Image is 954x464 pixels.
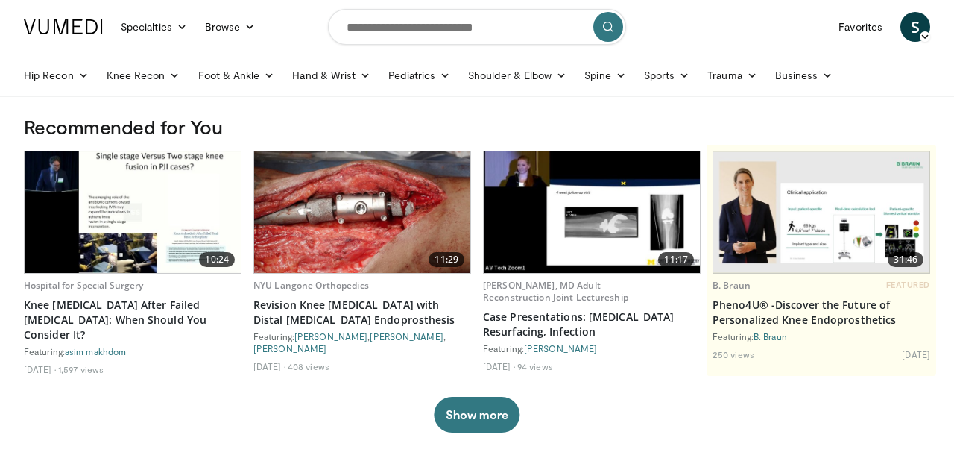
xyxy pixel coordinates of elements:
[698,60,766,90] a: Trauma
[713,330,930,342] div: Featuring:
[253,343,326,354] a: [PERSON_NAME]
[24,279,143,292] a: Hospital for Special Surgery
[713,348,754,360] li: 250 views
[379,60,459,90] a: Pediatrics
[483,342,701,354] div: Featuring:
[713,279,751,292] a: B. Braun
[429,252,464,267] span: 11:29
[635,60,699,90] a: Sports
[253,330,471,354] div: Featuring: , ,
[713,151,929,273] a: 31:46
[434,397,519,433] button: Show more
[253,298,471,327] a: Revision Knee [MEDICAL_DATA] with Distal [MEDICAL_DATA] Endoprosthesis
[15,60,98,90] a: Hip Recon
[288,360,329,372] li: 408 views
[199,252,235,267] span: 10:24
[24,115,930,139] h3: Recommended for You
[253,279,369,292] a: NYU Langone Orthopedics
[459,60,575,90] a: Shoulder & Elbow
[483,310,701,339] a: Case Presentations: [MEDICAL_DATA] Resurfacing, Infection
[517,360,553,372] li: 94 views
[900,12,930,42] a: S
[713,152,929,272] img: 2c749dd2-eaed-4ec0-9464-a41d4cc96b76.620x360_q85_upscale.jpg
[888,252,923,267] span: 31:46
[766,60,842,90] a: Business
[902,348,930,360] li: [DATE]
[830,12,891,42] a: Favorites
[58,363,104,375] li: 1,597 views
[112,12,196,42] a: Specialties
[524,343,597,354] a: [PERSON_NAME]
[24,345,241,357] div: Featuring:
[484,151,700,273] img: 05e08a37-5f1d-4077-b6d2-e2a34956df50.620x360_q85_upscale.jpg
[483,360,515,372] li: [DATE]
[25,151,241,273] img: 6c89ef3a-56f3-4c9e-b114-66bf487196c9.620x360_q85_upscale.jpg
[886,280,930,290] span: FEATURED
[24,298,241,342] a: Knee [MEDICAL_DATA] After Failed [MEDICAL_DATA]: When Should You Consider It?
[658,252,694,267] span: 11:17
[484,151,700,273] a: 11:17
[370,331,443,342] a: [PERSON_NAME]
[754,331,787,342] a: B. Braun
[283,60,379,90] a: Hand & Wrist
[294,331,367,342] a: [PERSON_NAME]
[328,9,626,45] input: Search topics, interventions
[24,363,56,375] li: [DATE]
[189,60,284,90] a: Foot & Ankle
[25,151,241,273] a: 10:24
[253,360,285,372] li: [DATE]
[483,279,628,304] a: [PERSON_NAME], MD Adult Reconstruction Joint Lectureship
[196,12,265,42] a: Browse
[65,346,126,357] a: asim makhdom
[24,19,103,34] img: VuMedi Logo
[575,60,634,90] a: Spine
[254,151,470,273] img: fed5075a-217c-44e9-9435-22f64e4e45cc.jpg.620x360_q85_upscale.jpg
[713,298,930,327] a: Pheno4U® -Discover the Future of Personalized Knee Endoprosthetics
[98,60,189,90] a: Knee Recon
[254,151,470,273] a: 11:29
